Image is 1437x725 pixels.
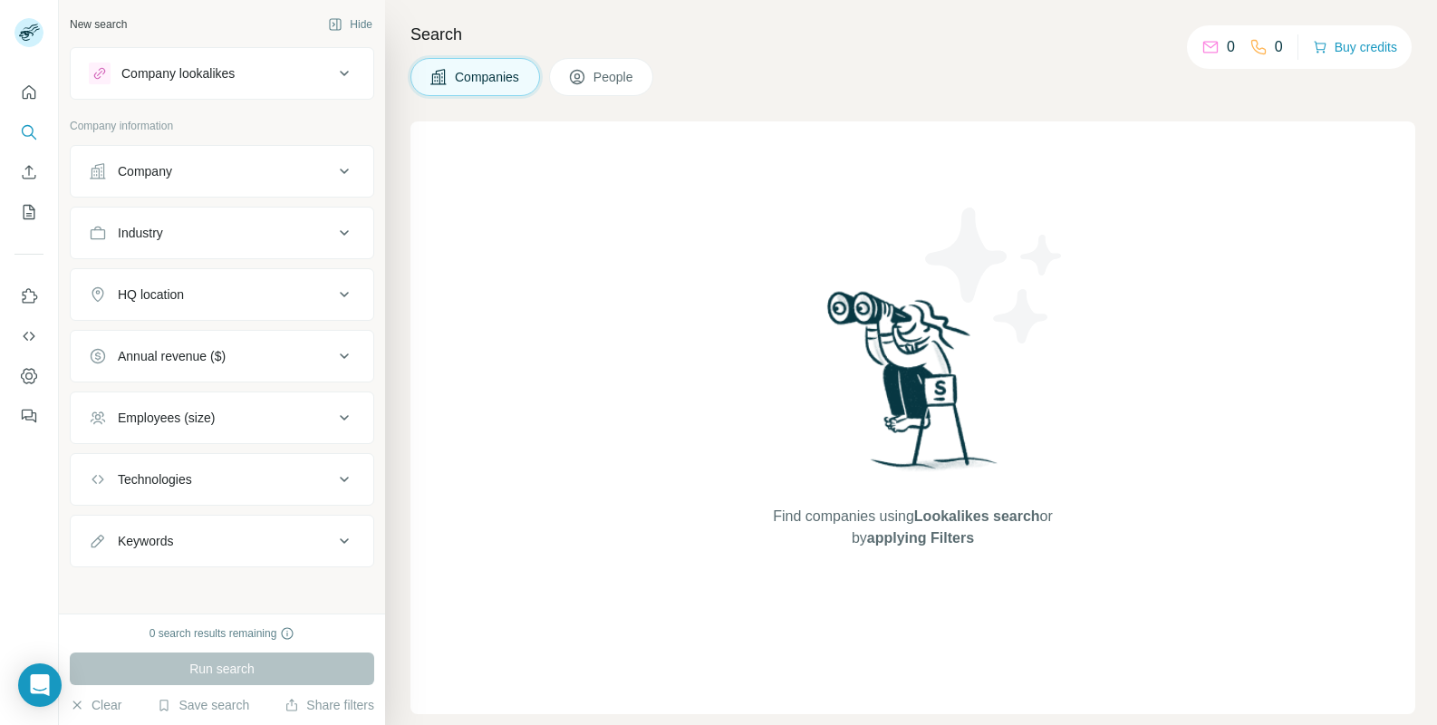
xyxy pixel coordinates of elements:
div: Technologies [118,470,192,488]
span: Lookalikes search [914,508,1040,524]
button: Share filters [285,696,374,714]
div: Open Intercom Messenger [18,663,62,707]
button: Clear [70,696,121,714]
p: Company information [70,118,374,134]
button: Keywords [71,519,373,563]
p: 0 [1227,36,1235,58]
span: applying Filters [867,530,974,546]
div: Company lookalikes [121,64,235,82]
button: Annual revenue ($) [71,334,373,378]
div: Keywords [118,532,173,550]
span: People [593,68,635,86]
img: Surfe Illustration - Stars [913,194,1076,357]
div: 0 search results remaining [149,625,295,642]
button: Company lookalikes [71,52,373,95]
div: Employees (size) [118,409,215,427]
button: Enrich CSV [14,156,43,188]
button: Dashboard [14,360,43,392]
button: Buy credits [1313,34,1397,60]
h4: Search [410,22,1415,47]
p: 0 [1275,36,1283,58]
div: HQ location [118,285,184,304]
button: Employees (size) [71,396,373,440]
div: Company [118,162,172,180]
button: Feedback [14,400,43,432]
button: Quick start [14,76,43,109]
button: Save search [157,696,249,714]
div: Annual revenue ($) [118,347,226,365]
button: Company [71,150,373,193]
span: Companies [455,68,521,86]
button: Technologies [71,458,373,501]
div: Industry [118,224,163,242]
button: Use Surfe on LinkedIn [14,280,43,313]
button: Industry [71,211,373,255]
img: Surfe Illustration - Woman searching with binoculars [819,286,1008,488]
div: New search [70,16,127,33]
button: Use Surfe API [14,320,43,353]
button: My lists [14,196,43,228]
button: Search [14,116,43,149]
button: HQ location [71,273,373,316]
button: Hide [315,11,385,38]
span: Find companies using or by [767,506,1057,549]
